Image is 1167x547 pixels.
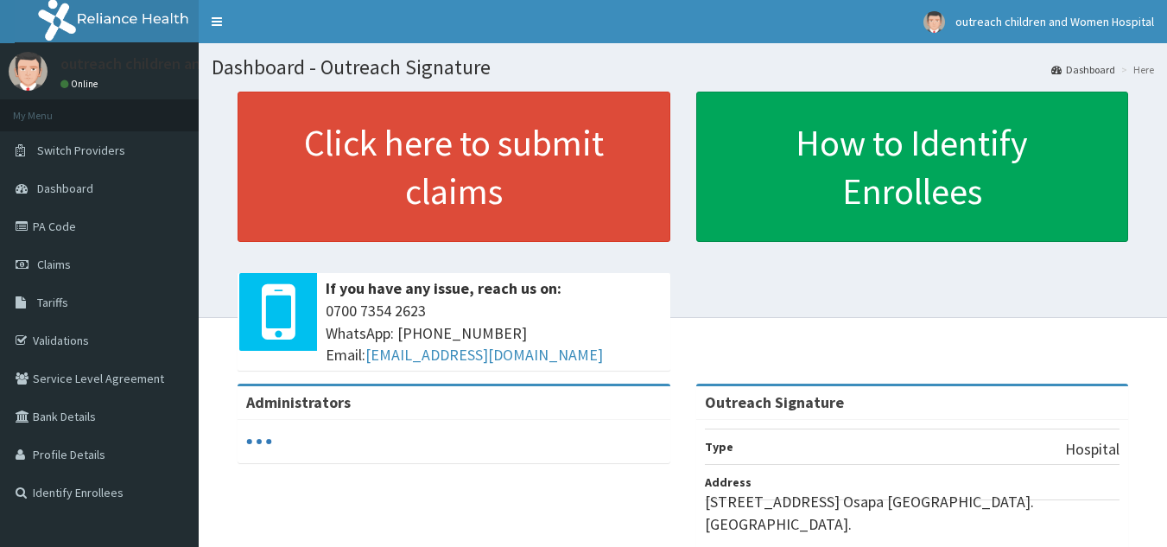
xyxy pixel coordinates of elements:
[326,300,662,366] span: 0700 7354 2623 WhatsApp: [PHONE_NUMBER] Email:
[37,295,68,310] span: Tariffs
[37,257,71,272] span: Claims
[238,92,670,242] a: Click here to submit claims
[212,56,1154,79] h1: Dashboard - Outreach Signature
[365,345,603,365] a: [EMAIL_ADDRESS][DOMAIN_NAME]
[9,52,48,91] img: User Image
[923,11,945,33] img: User Image
[326,278,561,298] b: If you have any issue, reach us on:
[37,181,93,196] span: Dashboard
[1051,62,1115,77] a: Dashboard
[246,392,351,412] b: Administrators
[60,78,102,90] a: Online
[1117,62,1154,77] li: Here
[705,439,733,455] b: Type
[955,14,1154,29] span: outreach children and Women Hospital
[246,429,272,455] svg: audio-loading
[705,474,752,490] b: Address
[1065,438,1119,461] p: Hospital
[696,92,1129,242] a: How to Identify Enrollees
[705,392,844,412] strong: Outreach Signature
[705,491,1120,535] p: [STREET_ADDRESS] Osapa [GEOGRAPHIC_DATA]. [GEOGRAPHIC_DATA].
[60,56,323,72] p: outreach children and Women Hospital
[37,143,125,158] span: Switch Providers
